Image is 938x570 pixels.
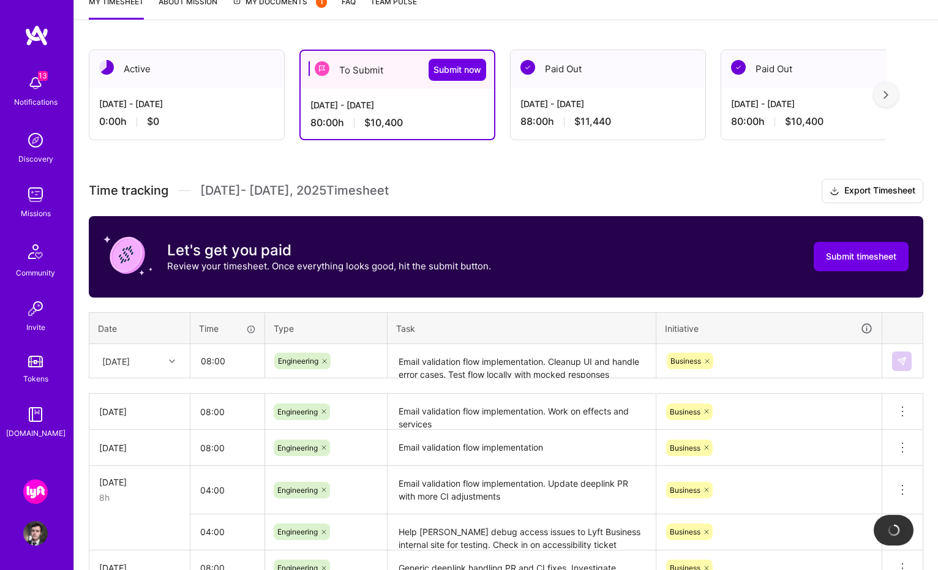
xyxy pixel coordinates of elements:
div: [DATE] [99,476,180,489]
div: Missions [21,207,51,220]
h3: Let's get you paid [167,241,491,260]
span: Engineering [277,407,318,416]
textarea: Email validation flow implementation [389,431,655,465]
textarea: Email validation flow implementation. Update deeplink PR with more CI adjustments [389,467,655,513]
textarea: Email validation flow implementation. Work on effects and services [389,395,655,429]
div: [DOMAIN_NAME] [6,427,66,440]
input: HH:MM [191,345,264,377]
div: [DATE] [99,441,180,454]
button: Export Timesheet [822,179,923,203]
span: Time tracking [89,183,168,198]
a: User Avatar [20,521,51,546]
div: [DATE] - [DATE] [520,97,696,110]
div: To Submit [301,51,494,89]
div: 88:00 h [520,115,696,128]
div: null [892,351,913,371]
img: Invite [23,296,48,321]
i: icon Download [830,185,839,198]
span: [DATE] - [DATE] , 2025 Timesheet [200,183,389,198]
th: Date [89,312,190,344]
span: Engineering [277,443,318,452]
span: Business [670,356,701,366]
div: Paid Out [511,50,705,88]
textarea: Help [PERSON_NAME] debug access issues to Lyft Business internal site for testing. Check in on ac... [389,516,655,549]
img: Submit [897,356,907,366]
div: Discovery [18,152,53,165]
div: Tokens [23,372,48,385]
img: bell [23,71,48,96]
img: loading [885,522,902,538]
img: tokens [28,356,43,367]
img: Active [99,60,114,75]
span: $11,440 [574,115,611,128]
span: $10,400 [785,115,824,128]
span: Engineering [277,527,318,536]
div: Paid Out [721,50,916,88]
span: Business [670,407,700,416]
input: HH:MM [190,396,265,428]
button: Submit now [429,59,486,81]
input: HH:MM [190,432,265,464]
div: 80:00 h [731,115,906,128]
div: 8h [99,491,180,504]
div: Active [89,50,284,88]
input: HH:MM [190,474,265,506]
span: Business [670,486,700,495]
img: right [884,91,888,99]
span: Submit timesheet [826,250,896,263]
img: coin [103,231,152,280]
div: Initiative [665,321,873,336]
div: Time [199,322,256,335]
div: [DATE] - [DATE] [310,99,484,111]
div: [DATE] - [DATE] [731,97,906,110]
img: logo [24,24,49,47]
span: Engineering [278,356,318,366]
th: Type [265,312,388,344]
div: 0:00 h [99,115,274,128]
button: Submit timesheet [814,242,909,271]
span: Business [670,527,700,536]
input: HH:MM [190,516,265,548]
img: To Submit [315,61,329,76]
span: Engineering [277,486,318,495]
span: Submit now [433,64,481,76]
span: $0 [147,115,159,128]
div: 80:00 h [310,116,484,129]
img: guide book [23,402,48,427]
img: Paid Out [520,60,535,75]
div: Community [16,266,55,279]
img: teamwork [23,182,48,207]
div: Invite [26,321,45,334]
div: [DATE] [102,354,130,367]
p: Review your timesheet. Once everything looks good, hit the submit button. [167,260,491,272]
div: [DATE] [99,405,180,418]
a: Lyft: Android Business Travel Rewards & Accessibility [20,479,51,504]
img: User Avatar [23,521,48,546]
div: Notifications [14,96,58,108]
span: $10,400 [364,116,403,129]
div: [DATE] - [DATE] [99,97,274,110]
i: icon Chevron [169,358,175,364]
img: Community [21,237,50,266]
img: discovery [23,128,48,152]
span: Business [670,443,700,452]
th: Task [388,312,656,344]
img: Paid Out [731,60,746,75]
img: Lyft: Android Business Travel Rewards & Accessibility [23,479,48,504]
span: 13 [38,71,48,81]
textarea: Email validation flow implementation. Cleanup UI and handle error cases. Test flow locally with m... [389,345,655,378]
